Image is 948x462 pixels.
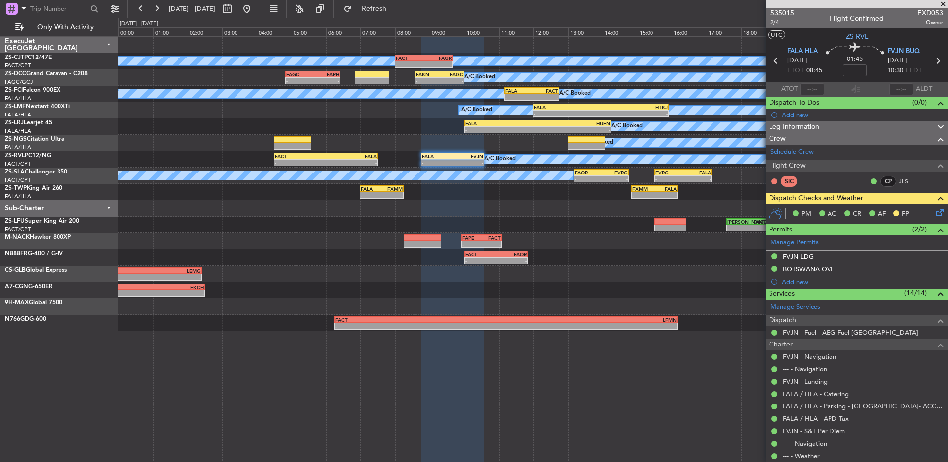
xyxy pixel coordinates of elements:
[707,27,741,36] div: 17:00
[783,390,849,398] a: FALA / HLA - Catering
[769,133,786,145] span: Crew
[275,160,326,166] div: -
[11,19,108,35] button: Only With Activity
[533,27,568,36] div: 12:00
[505,88,532,94] div: FALA
[5,160,31,168] a: FACT/CPT
[453,160,483,166] div: -
[727,219,747,225] div: [PERSON_NAME]
[5,251,63,257] a: N888FRG-400 / G-IV
[769,224,792,235] span: Permits
[5,104,26,110] span: ZS-LMF
[464,70,495,85] div: A/C Booked
[465,258,496,264] div: -
[769,289,795,300] span: Services
[499,27,534,36] div: 11:00
[888,56,908,66] span: [DATE]
[770,238,819,248] a: Manage Permits
[118,27,153,36] div: 00:00
[769,339,793,350] span: Charter
[30,1,87,16] input: Trip Number
[575,170,601,175] div: FAOR
[601,170,627,175] div: FVRG
[453,153,483,159] div: FVJN
[769,193,863,204] span: Dispatch Checks and Weather
[783,452,820,460] a: --- - Weather
[335,317,506,323] div: FACT
[169,4,215,13] span: [DATE] - [DATE]
[313,71,339,77] div: FAPH
[537,127,610,133] div: -
[747,225,766,231] div: -
[781,176,797,187] div: SIC
[601,176,627,182] div: -
[800,83,824,95] input: --:--
[382,192,403,198] div: -
[768,30,785,39] button: UTC
[5,169,67,175] a: ZS-SLAChallenger 350
[222,27,257,36] div: 03:00
[787,56,808,66] span: [DATE]
[672,27,707,36] div: 16:00
[683,176,711,182] div: -
[5,127,31,135] a: FALA/HLA
[5,316,29,322] span: N766GD
[888,47,920,57] span: FVJN BUQ
[5,87,60,93] a: ZS-FCIFalcon 900EX
[783,365,827,373] a: --- - Navigation
[5,136,27,142] span: ZS-NGS
[286,78,312,84] div: -
[465,127,538,133] div: -
[806,66,822,76] span: 08:45
[575,176,601,182] div: -
[830,13,884,24] div: Flight Confirmed
[354,5,395,12] span: Refresh
[787,66,804,76] span: ETOT
[568,27,603,36] div: 13:00
[5,218,79,224] a: ZS-LFUSuper King Air 200
[5,111,31,118] a: FALA/HLA
[899,177,921,186] a: JLS
[396,55,423,61] div: FACT
[787,47,818,57] span: FALA HLA
[313,78,339,84] div: -
[339,1,398,17] button: Refresh
[770,302,820,312] a: Manage Services
[422,160,453,166] div: -
[440,71,464,77] div: FAGC
[5,87,23,93] span: ZS-FCI
[603,27,638,36] div: 14:00
[800,177,822,186] div: - -
[465,251,496,257] div: FACT
[537,120,610,126] div: HUEN
[5,234,30,240] span: M-NACK
[5,55,52,60] a: ZS-CJTPC12/47E
[5,62,31,69] a: FACT/CPT
[430,27,465,36] div: 09:00
[917,8,943,18] span: EXD053
[396,61,423,67] div: -
[5,185,62,191] a: ZS-TWPKing Air 260
[5,153,25,159] span: ZS-RVL
[275,153,326,159] div: FACT
[5,71,26,77] span: ZS-DCC
[5,144,31,151] a: FALA/HLA
[601,104,668,110] div: HTKJ
[534,104,601,110] div: FALA
[559,86,591,101] div: A/C Booked
[880,176,896,187] div: CP
[361,192,382,198] div: -
[783,402,943,410] a: FALA / HLA - Parking - [GEOGRAPHIC_DATA]- ACC # 1800
[286,71,312,77] div: FAGC
[801,209,811,219] span: PM
[5,95,31,102] a: FALA/HLA
[828,209,836,219] span: AC
[769,160,806,172] span: Flight Crew
[654,186,677,192] div: FALA
[782,111,943,119] div: Add new
[5,78,33,86] a: FAGC/GCJ
[655,176,683,182] div: -
[5,169,25,175] span: ZS-SLA
[888,66,903,76] span: 10:30
[424,55,452,61] div: FAGR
